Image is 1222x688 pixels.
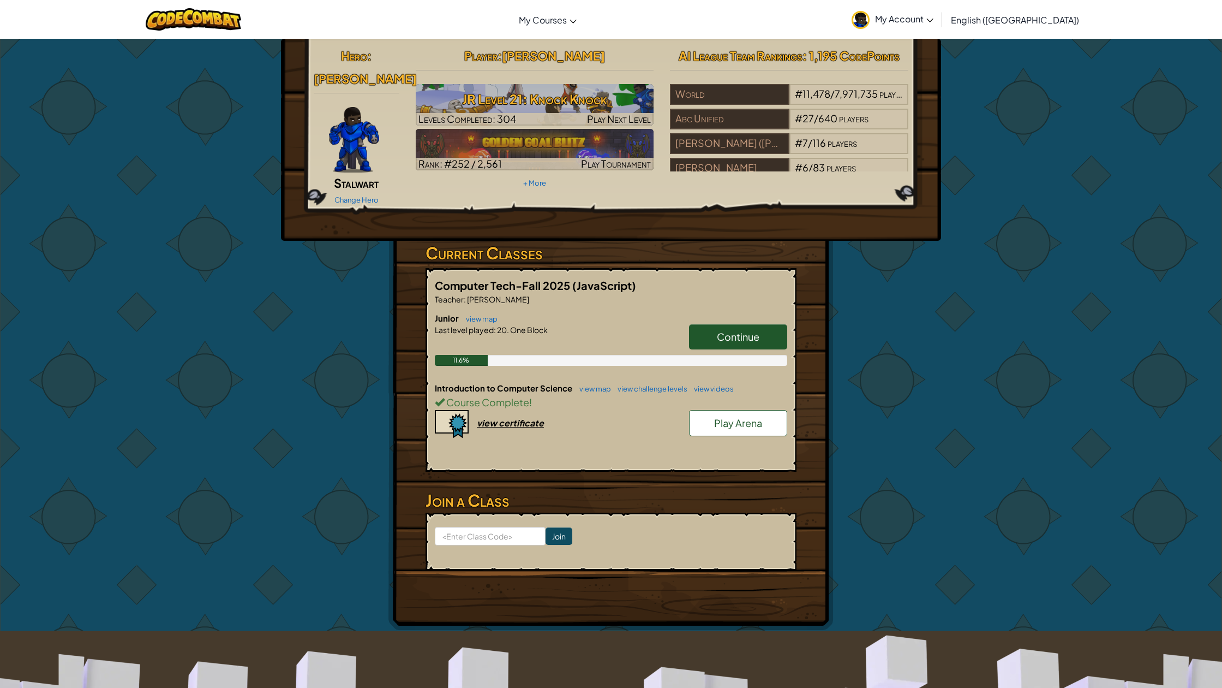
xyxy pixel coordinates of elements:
[587,112,651,125] span: Play Next Level
[466,294,529,304] span: [PERSON_NAME]
[828,137,857,149] span: players
[435,417,544,429] a: view certificate
[830,87,835,100] span: /
[426,241,796,265] h3: Current Classes
[502,48,605,63] span: [PERSON_NAME]
[846,2,939,37] a: My Account
[572,278,636,292] span: (JavaScript)
[523,179,546,187] a: + More
[795,87,802,100] span: #
[670,84,789,105] div: World
[464,48,498,63] span: Player
[802,137,808,149] span: 7
[329,107,379,173] img: Gordon-selection-pose.png
[435,313,460,323] span: Junior
[509,325,548,335] span: One Block
[951,14,1079,26] span: English ([GEOGRAPHIC_DATA])
[679,48,802,63] span: AI League Team Rankings
[581,157,651,170] span: Play Tournament
[670,94,908,107] a: World#11,478/7,971,735players
[314,71,417,86] span: [PERSON_NAME]
[341,48,367,63] span: Hero
[802,112,814,124] span: 27
[435,325,494,335] span: Last level played
[426,488,796,513] h3: Join a Class
[813,161,825,174] span: 83
[612,384,687,393] a: view challenge levels
[435,527,546,545] input: <Enter Class Code>
[670,133,789,154] div: [PERSON_NAME] ([PERSON_NAME]) Middle
[670,119,908,132] a: Abc Unified#27/640players
[812,137,826,149] span: 116
[460,315,498,323] a: view map
[416,84,654,126] a: Play Next Level
[334,195,379,204] a: Change Hero
[435,294,464,304] span: Teacher
[802,87,830,100] span: 11,478
[802,161,808,174] span: 6
[839,112,868,124] span: players
[814,112,818,124] span: /
[529,396,532,408] span: !
[808,161,813,174] span: /
[435,278,572,292] span: Computer Tech-Fall 2025
[818,112,837,124] span: 640
[795,161,802,174] span: #
[334,175,379,191] span: Stalwart
[445,396,529,408] span: Course Complete
[498,48,502,63] span: :
[146,8,241,31] img: CodeCombat logo
[519,14,567,26] span: My Courses
[496,325,509,335] span: 20.
[795,112,802,124] span: #
[688,384,734,393] a: view videos
[367,48,372,63] span: :
[717,330,759,343] span: Continue
[945,5,1085,34] a: English ([GEOGRAPHIC_DATA])
[875,13,933,25] span: My Account
[852,11,870,29] img: avatar
[670,144,908,156] a: [PERSON_NAME] ([PERSON_NAME]) Middle#7/116players
[879,87,909,100] span: players
[435,383,574,393] span: Introduction to Computer Science
[670,109,789,129] div: Abc Unified
[670,158,789,179] div: [PERSON_NAME]
[418,112,516,125] span: Levels Completed: 304
[416,129,654,170] a: Rank: #252 / 2,561Play Tournament
[670,168,908,181] a: [PERSON_NAME]#6/83players
[435,410,469,438] img: certificate-icon.png
[418,157,502,170] span: Rank: #252 / 2,561
[808,137,812,149] span: /
[802,48,900,63] span: : 1,195 CodePoints
[826,161,856,174] span: players
[416,87,654,111] h3: JR Level 21: Knock Knock
[714,417,762,429] span: Play Arena
[416,129,654,170] img: Golden Goal
[494,325,496,335] span: :
[574,384,611,393] a: view map
[435,355,488,366] div: 11.6%
[795,137,802,149] span: #
[416,84,654,126] img: JR Level 21: Knock Knock
[513,5,582,34] a: My Courses
[477,417,544,429] div: view certificate
[835,87,878,100] span: 7,971,735
[464,294,466,304] span: :
[546,527,572,545] input: Join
